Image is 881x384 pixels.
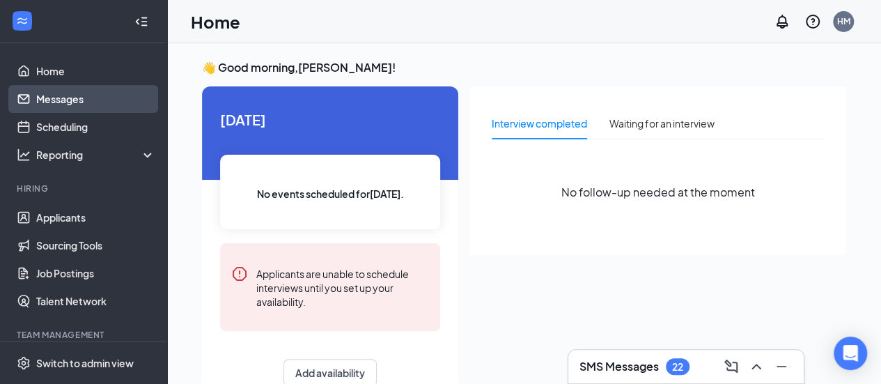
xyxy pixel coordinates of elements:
[748,358,765,375] svg: ChevronUp
[36,85,155,113] a: Messages
[36,57,155,85] a: Home
[36,203,155,231] a: Applicants
[191,10,240,33] h1: Home
[579,359,659,374] h3: SMS Messages
[723,358,740,375] svg: ComposeMessage
[804,13,821,30] svg: QuestionInfo
[837,15,850,27] div: HM
[774,13,790,30] svg: Notifications
[720,355,742,378] button: ComposeMessage
[834,337,867,370] div: Open Intercom Messenger
[36,113,155,141] a: Scheduling
[256,266,429,309] div: Applicants are unable to schedule interviews until you set up your availability.
[36,148,156,162] div: Reporting
[492,116,587,131] div: Interview completed
[561,183,755,201] span: No follow-up needed at the moment
[17,356,31,370] svg: Settings
[17,183,153,194] div: Hiring
[15,14,29,28] svg: WorkstreamLogo
[36,287,155,315] a: Talent Network
[202,60,846,75] h3: 👋 Good morning, [PERSON_NAME] !
[17,148,31,162] svg: Analysis
[36,259,155,287] a: Job Postings
[257,186,404,201] span: No events scheduled for [DATE] .
[745,355,767,378] button: ChevronUp
[770,355,793,378] button: Minimize
[773,358,790,375] svg: Minimize
[609,116,715,131] div: Waiting for an interview
[36,231,155,259] a: Sourcing Tools
[36,356,134,370] div: Switch to admin view
[231,266,248,282] svg: Error
[672,361,683,373] div: 22
[134,15,148,29] svg: Collapse
[17,329,153,341] div: Team Management
[220,109,440,130] span: [DATE]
